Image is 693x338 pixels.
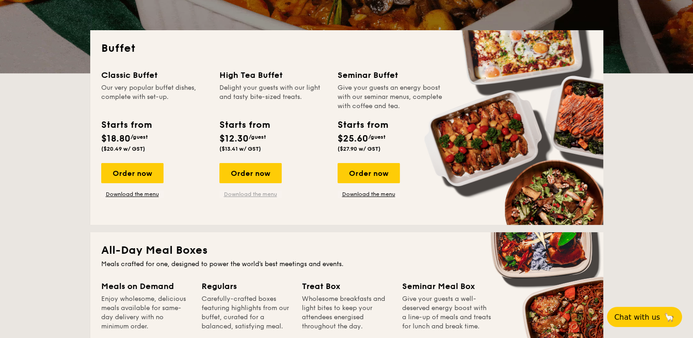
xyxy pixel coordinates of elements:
span: /guest [131,134,148,140]
span: $12.30 [219,133,249,144]
a: Download the menu [338,191,400,198]
button: Chat with us🦙 [607,307,682,327]
a: Download the menu [219,191,282,198]
div: Seminar Meal Box [402,280,491,293]
span: ($27.90 w/ GST) [338,146,381,152]
span: ($13.41 w/ GST) [219,146,261,152]
div: Order now [338,163,400,183]
div: Wholesome breakfasts and light bites to keep your attendees energised throughout the day. [302,294,391,331]
span: Chat with us [614,313,660,322]
div: Treat Box [302,280,391,293]
span: /guest [368,134,386,140]
div: High Tea Buffet [219,69,327,82]
div: Seminar Buffet [338,69,445,82]
div: Order now [101,163,164,183]
span: /guest [249,134,266,140]
div: Enjoy wholesome, delicious meals available for same-day delivery with no minimum order. [101,294,191,331]
h2: Buffet [101,41,592,56]
span: 🦙 [664,312,675,322]
div: Our very popular buffet dishes, complete with set-up. [101,83,208,111]
div: Order now [219,163,282,183]
div: Give your guests a well-deserved energy boost with a line-up of meals and treats for lunch and br... [402,294,491,331]
div: Give your guests an energy boost with our seminar menus, complete with coffee and tea. [338,83,445,111]
div: Meals on Demand [101,280,191,293]
div: Regulars [202,280,291,293]
h2: All-Day Meal Boxes [101,243,592,258]
div: Carefully-crafted boxes featuring highlights from our buffet, curated for a balanced, satisfying ... [202,294,291,331]
span: $25.60 [338,133,368,144]
div: Starts from [219,118,269,132]
span: $18.80 [101,133,131,144]
div: Meals crafted for one, designed to power the world's best meetings and events. [101,260,592,269]
div: Starts from [101,118,151,132]
div: Delight your guests with our light and tasty bite-sized treats. [219,83,327,111]
div: Classic Buffet [101,69,208,82]
div: Starts from [338,118,387,132]
span: ($20.49 w/ GST) [101,146,145,152]
a: Download the menu [101,191,164,198]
